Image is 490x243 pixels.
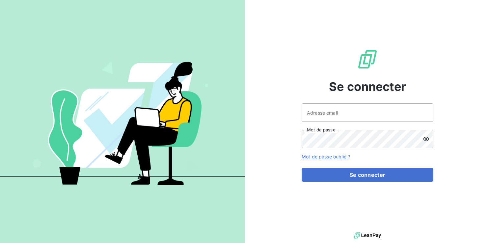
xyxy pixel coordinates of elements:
input: placeholder [302,103,433,122]
a: Mot de passe oublié ? [302,154,350,159]
button: Se connecter [302,168,433,182]
img: logo [354,230,381,240]
img: Logo LeanPay [357,49,378,70]
span: Se connecter [329,78,406,95]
